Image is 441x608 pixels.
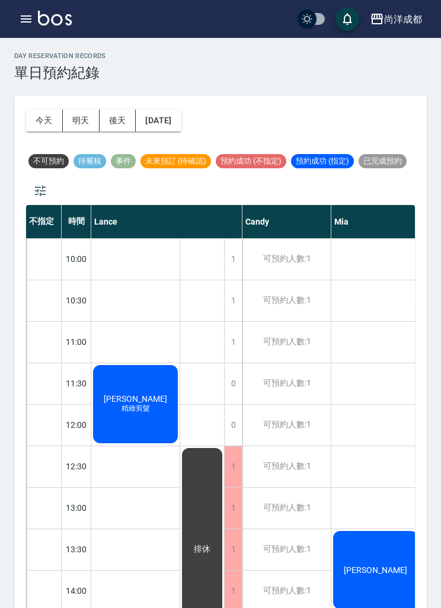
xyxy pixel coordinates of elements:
[62,238,91,280] div: 10:00
[224,405,242,446] div: 0
[291,156,354,167] span: 預約成功 (指定)
[62,487,91,529] div: 13:00
[242,446,331,487] div: 可預約人數:1
[242,280,331,321] div: 可預約人數:1
[62,363,91,404] div: 11:30
[62,280,91,321] div: 10:30
[365,7,427,31] button: 尚洋成都
[14,52,106,60] h2: day Reservation records
[62,205,91,238] div: 時間
[242,529,331,570] div: 可預約人數:1
[91,205,242,238] div: Lance
[191,544,213,555] span: 排休
[101,394,170,404] span: [PERSON_NAME]
[38,11,72,25] img: Logo
[341,565,410,575] span: [PERSON_NAME]
[335,7,359,31] button: save
[62,321,91,363] div: 11:00
[242,405,331,446] div: 可預約人數:1
[384,12,422,27] div: 尚洋成都
[331,205,438,238] div: Mia
[242,322,331,363] div: 可預約人數:1
[224,446,242,487] div: 1
[26,110,63,132] button: 今天
[224,239,242,280] div: 1
[119,404,152,414] span: 精緻剪髮
[136,110,181,132] button: [DATE]
[216,156,286,167] span: 預約成功 (不指定)
[14,65,106,81] h3: 單日預約紀錄
[224,322,242,363] div: 1
[100,110,136,132] button: 後天
[224,363,242,404] div: 0
[242,205,331,238] div: Candy
[26,205,62,238] div: 不指定
[140,156,211,167] span: 未來預訂 (待確認)
[224,488,242,529] div: 1
[62,446,91,487] div: 12:30
[28,156,69,167] span: 不可預約
[62,404,91,446] div: 12:00
[62,529,91,570] div: 13:30
[359,156,407,167] span: 已完成預約
[242,239,331,280] div: 可預約人數:1
[63,110,100,132] button: 明天
[242,488,331,529] div: 可預約人數:1
[73,156,106,167] span: 待審核
[111,156,136,167] span: 事件
[242,363,331,404] div: 可預約人數:1
[224,529,242,570] div: 1
[224,280,242,321] div: 1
